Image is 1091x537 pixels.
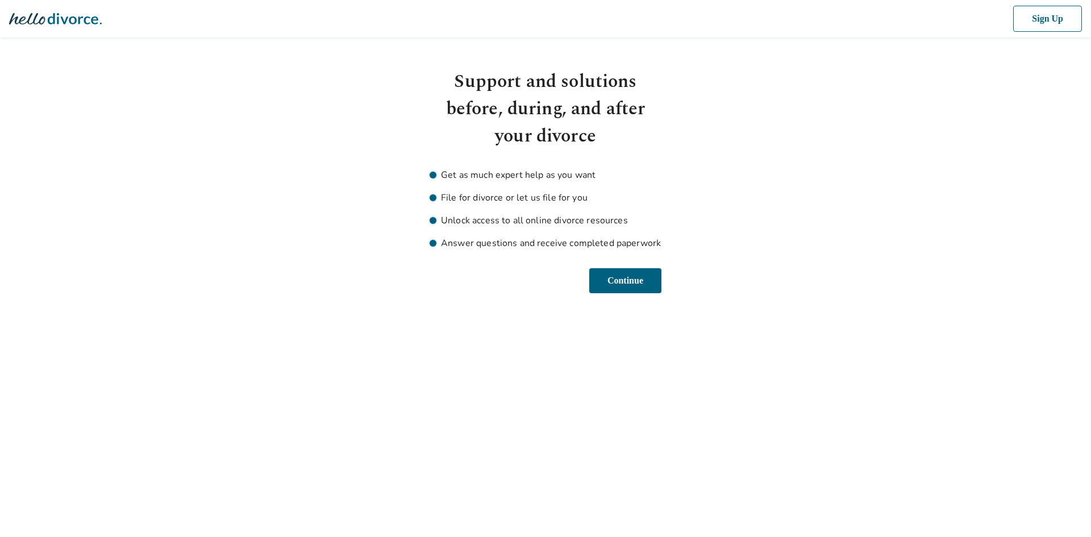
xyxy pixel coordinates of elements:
button: Sign Up [1011,6,1082,32]
button: Continue [588,268,661,293]
h1: Support and solutions before, during, and after your divorce [430,68,661,150]
li: Answer questions and receive completed paperwork [430,236,661,250]
li: Get as much expert help as you want [430,168,661,182]
li: Unlock access to all online divorce resources [430,214,661,227]
li: File for divorce or let us file for you [430,191,661,205]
